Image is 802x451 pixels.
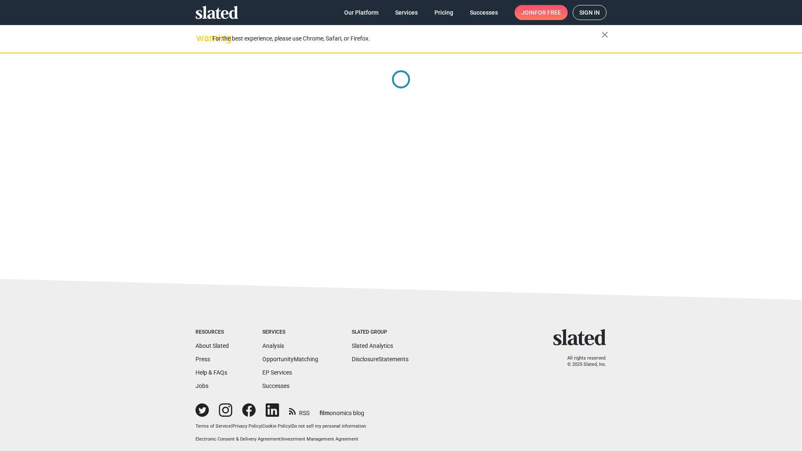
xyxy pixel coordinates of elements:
[290,423,292,429] span: |
[262,369,292,376] a: EP Services
[195,436,281,442] a: Electronic Consent & Delivery Agreement
[352,356,409,362] a: DisclosureStatements
[470,5,498,20] span: Successes
[320,410,330,416] span: film
[195,369,227,376] a: Help & FAQs
[352,329,409,336] div: Slated Group
[232,423,261,429] a: Privacy Policy
[573,5,607,20] a: Sign in
[320,403,364,417] a: filmonomics blog
[521,5,561,20] span: Join
[195,356,210,362] a: Press
[195,342,229,349] a: About Slated
[195,383,208,389] a: Jobs
[262,329,318,336] div: Services
[212,33,601,44] div: For the best experience, please use Chrome, Safari, or Firefox.
[428,5,460,20] a: Pricing
[262,342,284,349] a: Analysis
[388,5,424,20] a: Services
[196,33,206,43] mat-icon: warning
[352,342,393,349] a: Slated Analytics
[535,5,561,20] span: for free
[195,423,231,429] a: Terms of Service
[434,5,453,20] span: Pricing
[282,436,358,442] a: Investment Management Agreement
[338,5,385,20] a: Our Platform
[262,423,290,429] a: Cookie Policy
[395,5,418,20] span: Services
[231,423,232,429] span: |
[292,423,366,430] button: Do not sell my personal information
[289,404,310,417] a: RSS
[195,329,229,336] div: Resources
[261,423,262,429] span: |
[262,356,318,362] a: OpportunityMatching
[558,355,607,367] p: All rights reserved. © 2025 Slated, Inc.
[515,5,568,20] a: Joinfor free
[344,5,378,20] span: Our Platform
[262,383,289,389] a: Successes
[463,5,505,20] a: Successes
[600,30,610,40] mat-icon: close
[281,436,282,442] span: |
[579,5,600,20] span: Sign in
